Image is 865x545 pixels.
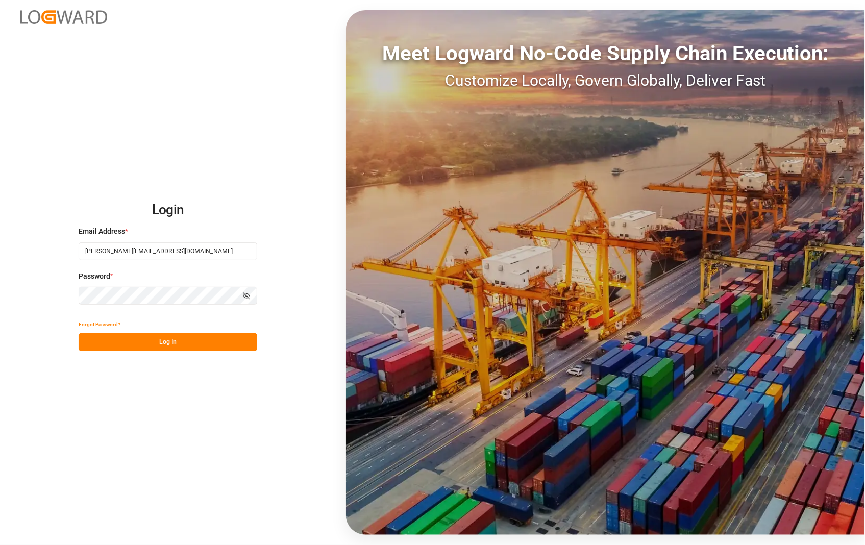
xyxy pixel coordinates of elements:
button: Forgot Password? [79,315,120,333]
span: Password [79,271,110,282]
img: Logward_new_orange.png [20,10,107,24]
div: Customize Locally, Govern Globally, Deliver Fast [346,69,865,92]
div: Meet Logward No-Code Supply Chain Execution: [346,38,865,69]
input: Enter your email [79,242,257,260]
h2: Login [79,194,257,227]
button: Log In [79,333,257,351]
span: Email Address [79,226,125,237]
